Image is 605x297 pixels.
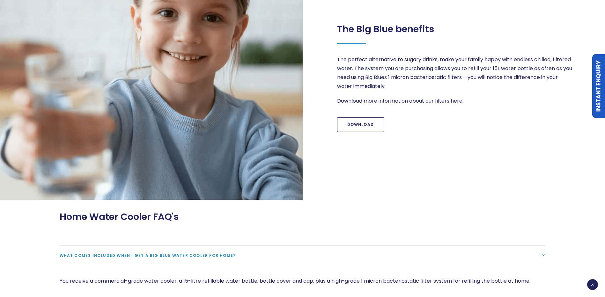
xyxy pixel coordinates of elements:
div: Page 1 [337,15,434,35]
p: Download more information about our filters here. [337,97,572,105]
div: Page 1 [337,24,434,35]
div: Page 1 [337,55,572,105]
iframe: Chatbot [563,255,596,288]
p: The perfect alternative to sugary drinks, make your family happy with endless chilled, filtered w... [337,55,572,91]
span: What comes included when I get a Big Blue water cooler for home? [60,253,236,258]
h2: The Big Blue benefits [337,24,434,35]
p: You receive a commercial-grade water cooler, a 15-litre refillable water bottle, bottle cover and... [60,277,546,286]
span: Home Water Cooler FAQ's [60,211,179,222]
a: What comes included when I get a Big Blue water cooler for home? [60,246,546,265]
a: Instant Enquiry [592,54,605,118]
a: Download [337,117,384,132]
